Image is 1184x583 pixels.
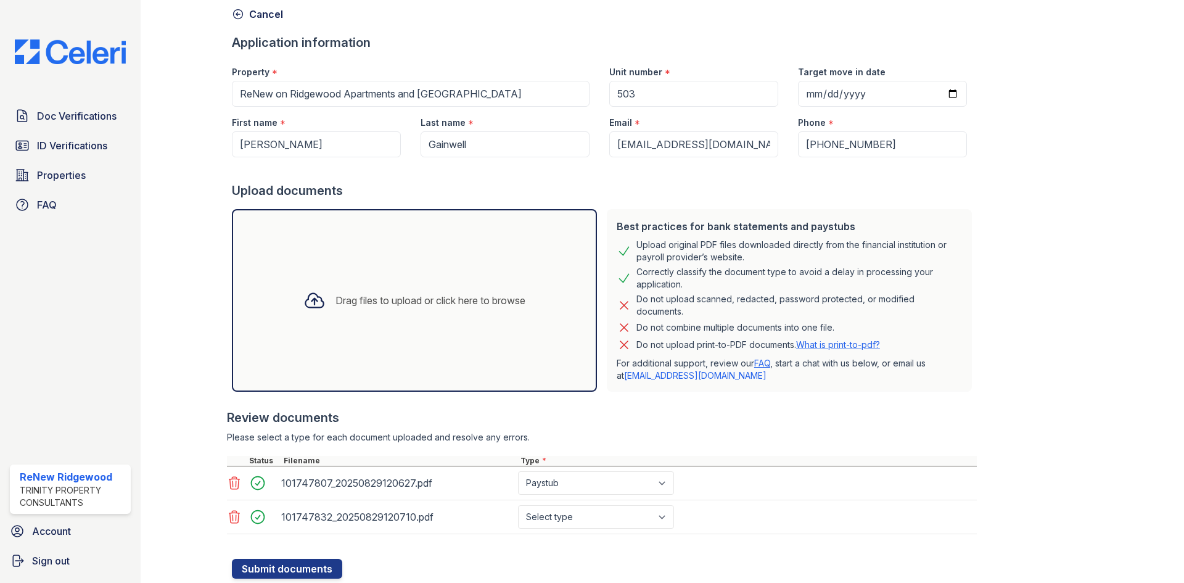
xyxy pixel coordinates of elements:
[10,192,131,217] a: FAQ
[617,219,962,234] div: Best practices for bank statements and paystubs
[798,117,826,129] label: Phone
[37,168,86,183] span: Properties
[20,484,126,509] div: Trinity Property Consultants
[335,293,525,308] div: Drag files to upload or click here to browse
[232,117,277,129] label: First name
[232,182,977,199] div: Upload documents
[421,117,466,129] label: Last name
[636,266,962,291] div: Correctly classify the document type to avoid a delay in processing your application.
[37,138,107,153] span: ID Verifications
[281,473,513,493] div: 101747807_20250829120627.pdf
[232,559,342,579] button: Submit documents
[232,66,269,78] label: Property
[609,66,662,78] label: Unit number
[609,117,632,129] label: Email
[232,34,977,51] div: Application information
[281,507,513,527] div: 101747832_20250829120710.pdf
[32,524,71,539] span: Account
[37,109,117,123] span: Doc Verifications
[798,66,886,78] label: Target move in date
[5,548,136,573] a: Sign out
[281,456,518,466] div: Filename
[617,357,962,382] p: For additional support, review our , start a chat with us below, or email us at
[32,553,70,568] span: Sign out
[20,469,126,484] div: ReNew Ridgewood
[5,519,136,544] a: Account
[624,370,767,381] a: [EMAIL_ADDRESS][DOMAIN_NAME]
[247,456,281,466] div: Status
[636,293,962,318] div: Do not upload scanned, redacted, password protected, or modified documents.
[5,39,136,64] img: CE_Logo_Blue-a8612792a0a2168367f1c8372b55b34899dd931a85d93a1a3d3e32e68fde9ad4.png
[518,456,977,466] div: Type
[232,7,283,22] a: Cancel
[227,431,977,444] div: Please select a type for each document uploaded and resolve any errors.
[37,197,57,212] span: FAQ
[636,339,880,351] p: Do not upload print-to-PDF documents.
[636,320,834,335] div: Do not combine multiple documents into one file.
[636,239,962,263] div: Upload original PDF files downloaded directly from the financial institution or payroll provider’...
[754,358,770,368] a: FAQ
[10,104,131,128] a: Doc Verifications
[227,409,977,426] div: Review documents
[10,163,131,188] a: Properties
[796,339,880,350] a: What is print-to-pdf?
[10,133,131,158] a: ID Verifications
